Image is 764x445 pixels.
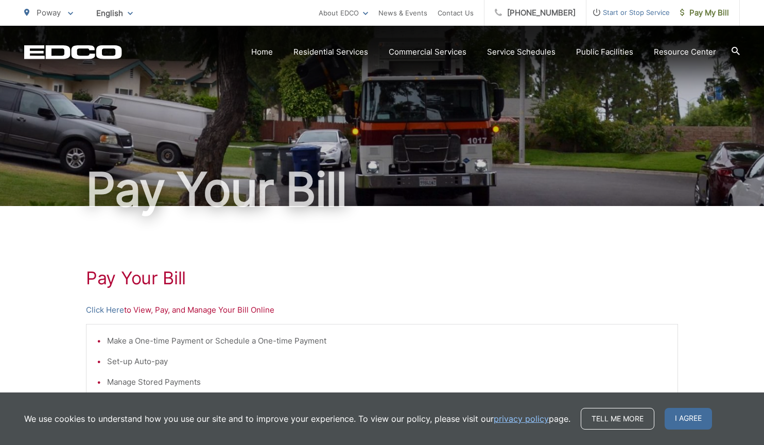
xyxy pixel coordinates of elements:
a: News & Events [378,7,427,19]
span: English [89,4,141,22]
a: Contact Us [438,7,474,19]
li: Manage Stored Payments [107,376,667,388]
a: EDCD logo. Return to the homepage. [24,45,122,59]
a: Service Schedules [487,46,555,58]
li: Set-up Auto-pay [107,355,667,368]
a: Click Here [86,304,124,316]
a: Tell me more [581,408,654,430]
a: Commercial Services [389,46,466,58]
h1: Pay Your Bill [24,164,740,215]
li: Make a One-time Payment or Schedule a One-time Payment [107,335,667,347]
a: Public Facilities [576,46,633,58]
span: I agree [665,408,712,430]
a: privacy policy [494,413,549,425]
a: About EDCO [319,7,368,19]
p: to View, Pay, and Manage Your Bill Online [86,304,678,316]
a: Resource Center [654,46,716,58]
h1: Pay Your Bill [86,268,678,288]
span: Poway [37,8,61,18]
a: Residential Services [293,46,368,58]
a: Home [251,46,273,58]
span: Pay My Bill [680,7,729,19]
p: We use cookies to understand how you use our site and to improve your experience. To view our pol... [24,413,570,425]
